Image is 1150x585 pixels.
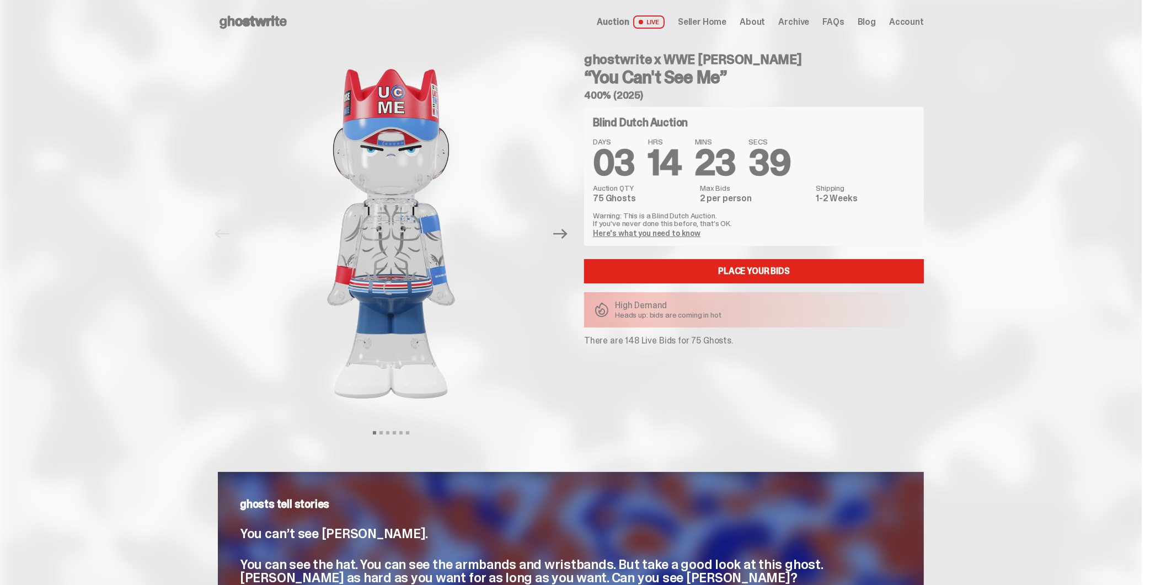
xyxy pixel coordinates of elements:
[239,44,543,423] img: John_Cena_Hero_1.png
[648,140,682,186] span: 14
[386,431,389,434] button: View slide 3
[406,431,409,434] button: View slide 6
[700,194,809,203] dd: 2 per person
[822,18,844,26] a: FAQs
[695,140,736,186] span: 23
[858,18,876,26] a: Blog
[740,18,765,26] a: About
[379,431,383,434] button: View slide 2
[584,259,924,283] a: Place your Bids
[593,184,693,192] dt: Auction QTY
[633,15,665,29] span: LIVE
[648,138,682,146] span: HRS
[584,68,924,86] h3: “You Can't See Me”
[816,184,915,192] dt: Shipping
[593,140,635,186] span: 03
[695,138,736,146] span: MINS
[678,18,726,26] a: Seller Home
[548,222,573,246] button: Next
[615,301,721,310] p: High Demand
[889,18,924,26] a: Account
[597,18,629,26] span: Auction
[615,311,721,319] p: Heads up: bids are coming in hot
[593,194,693,203] dd: 75 Ghosts
[240,525,428,542] span: You can’t see [PERSON_NAME].
[593,212,915,227] p: Warning: This is a Blind Dutch Auction. If you’ve never done this before, that’s OK.
[584,90,924,100] h5: 400% (2025)
[778,18,809,26] a: Archive
[700,184,809,192] dt: Max Bids
[393,431,396,434] button: View slide 4
[816,194,915,203] dd: 1-2 Weeks
[373,431,376,434] button: View slide 1
[399,431,403,434] button: View slide 5
[584,336,924,345] p: There are 148 Live Bids for 75 Ghosts.
[593,117,688,128] h4: Blind Dutch Auction
[593,228,700,238] a: Here's what you need to know
[597,15,665,29] a: Auction LIVE
[593,138,635,146] span: DAYS
[240,498,902,509] p: ghosts tell stories
[748,140,790,186] span: 39
[584,53,924,66] h4: ghostwrite x WWE [PERSON_NAME]
[748,138,790,146] span: SECS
